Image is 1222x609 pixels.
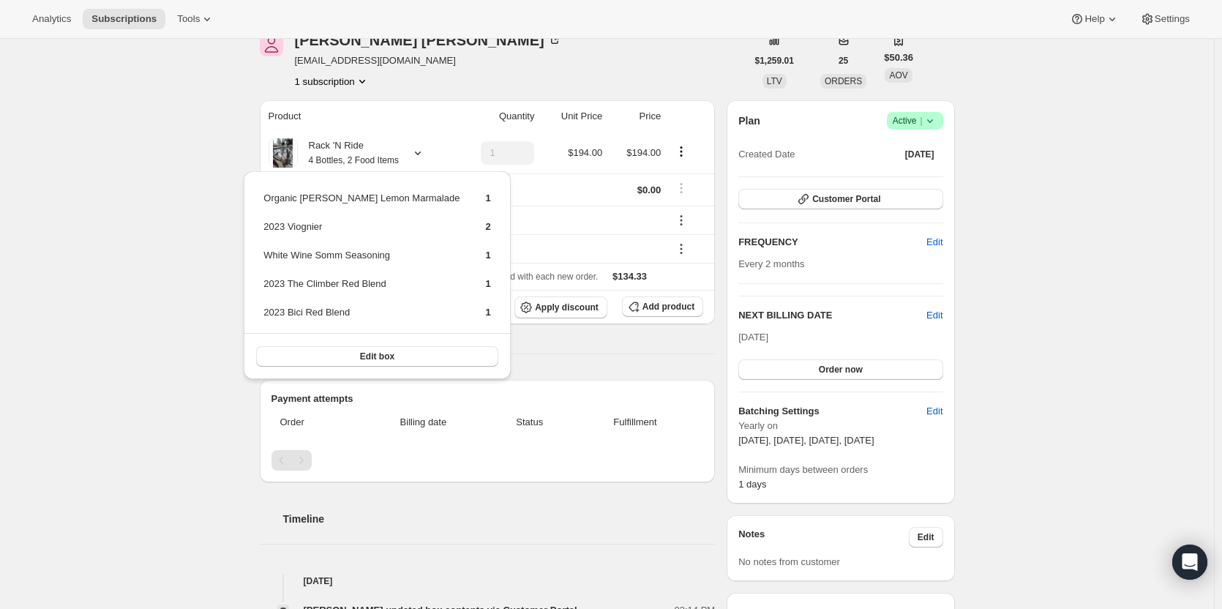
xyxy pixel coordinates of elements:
[626,147,661,158] span: $194.00
[738,147,795,162] span: Created Date
[485,221,490,232] span: 2
[295,33,562,48] div: [PERSON_NAME] [PERSON_NAME]
[485,250,490,261] span: 1
[1155,13,1190,25] span: Settings
[738,235,926,250] h2: FREQUENCY
[607,100,665,132] th: Price
[295,53,562,68] span: [EMAIL_ADDRESS][DOMAIN_NAME]
[926,404,942,419] span: Edit
[514,296,607,318] button: Apply discount
[1061,9,1128,29] button: Help
[260,33,283,56] span: Jenna Mitchem
[738,258,804,269] span: Every 2 months
[576,415,694,430] span: Fulfillment
[263,304,460,332] td: 2023 Bici Red Blend
[839,55,848,67] span: 25
[767,76,782,86] span: LTV
[738,308,926,323] h2: NEXT BILLING DATE
[263,219,460,246] td: 2023 Viognier
[812,193,880,205] span: Customer Portal
[909,527,943,548] button: Edit
[670,143,693,160] button: Product actions
[535,302,599,313] span: Apply discount
[492,415,567,430] span: Status
[363,415,484,430] span: Billing date
[1172,545,1207,580] div: Open Intercom Messenger
[738,527,909,548] h3: Notes
[637,184,661,195] span: $0.00
[83,9,165,29] button: Subscriptions
[485,307,490,318] span: 1
[360,351,394,362] span: Edit box
[642,301,694,313] span: Add product
[568,147,602,158] span: $194.00
[738,359,942,380] button: Order now
[23,9,80,29] button: Analytics
[168,9,223,29] button: Tools
[893,113,937,128] span: Active
[263,190,460,217] td: Organic [PERSON_NAME] Lemon Marmalade
[670,180,693,196] button: Shipping actions
[918,231,951,254] button: Edit
[271,406,359,438] th: Order
[260,100,455,132] th: Product
[738,404,926,419] h6: Batching Settings
[755,55,794,67] span: $1,259.01
[271,450,704,471] nav: Pagination
[32,13,71,25] span: Analytics
[896,144,943,165] button: [DATE]
[612,271,647,282] span: $134.33
[622,296,703,317] button: Add product
[738,463,942,477] span: Minimum days between orders
[539,100,607,132] th: Unit Price
[918,400,951,423] button: Edit
[920,115,922,127] span: |
[263,276,460,303] td: 2023 The Climber Red Blend
[738,189,942,209] button: Customer Portal
[825,76,862,86] span: ORDERS
[926,235,942,250] span: Edit
[830,51,857,71] button: 25
[260,574,716,589] h4: [DATE]
[485,278,490,289] span: 1
[177,13,200,25] span: Tools
[884,51,913,65] span: $50.36
[1131,9,1199,29] button: Settings
[738,113,760,128] h2: Plan
[271,392,704,406] h2: Payment attempts
[918,531,934,543] span: Edit
[738,419,942,433] span: Yearly on
[905,149,934,160] span: [DATE]
[283,512,716,526] h2: Timeline
[263,247,460,274] td: White Wine Somm Seasoning
[1084,13,1104,25] span: Help
[738,332,768,343] span: [DATE]
[256,346,498,367] button: Edit box
[889,70,907,81] span: AOV
[91,13,157,25] span: Subscriptions
[738,479,766,490] span: 1 days
[746,51,803,71] button: $1,259.01
[819,364,863,376] span: Order now
[738,435,874,446] span: [DATE], [DATE], [DATE], [DATE]
[309,155,399,165] small: 4 Bottles, 2 Food Items
[454,100,539,132] th: Quantity
[295,74,370,89] button: Product actions
[485,193,490,203] span: 1
[926,308,942,323] button: Edit
[298,138,399,168] div: Rack 'N Ride
[738,556,840,567] span: No notes from customer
